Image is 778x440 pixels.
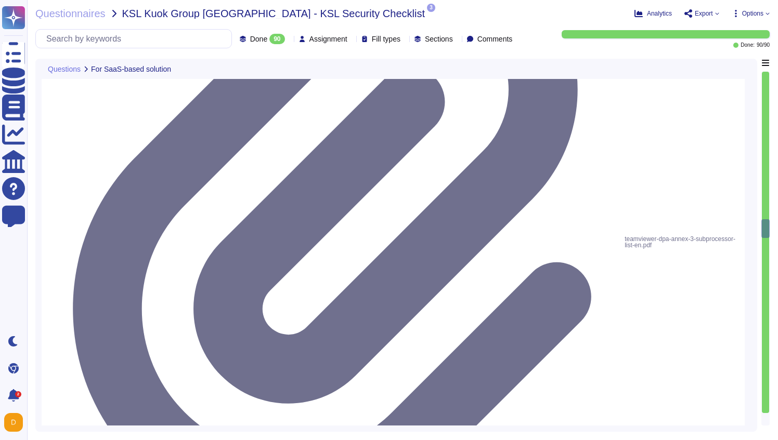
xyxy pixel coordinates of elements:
[41,30,231,48] input: Search by keywords
[372,35,400,43] span: Fill types
[35,8,106,19] span: Questionnaires
[4,413,23,432] img: user
[741,43,755,48] span: Done:
[91,65,171,73] span: For SaaS-based solution
[625,234,738,250] span: teamviewer-dpa-annex-3-subprocessor-list-en.pdf
[2,411,30,434] button: user
[757,43,770,48] span: 90 / 90
[647,10,672,17] span: Analytics
[122,8,425,19] span: KSL Kuok Group [GEOGRAPHIC_DATA] - KSL Security Checklist
[250,35,267,43] span: Done
[427,4,435,12] span: 3
[269,34,284,44] div: 90
[48,65,81,73] span: Questions
[425,35,453,43] span: Sections
[695,10,713,17] span: Export
[15,391,21,397] div: 2
[634,9,672,18] button: Analytics
[477,35,513,43] span: Comments
[309,35,347,43] span: Assignment
[742,10,763,17] span: Options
